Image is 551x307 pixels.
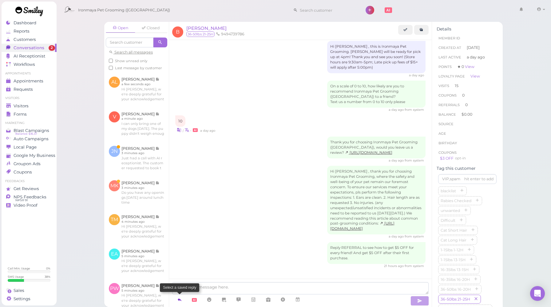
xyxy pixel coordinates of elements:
div: Hi [PERSON_NAME] , this is Ironmaya Pet Grooming. [PERSON_NAME] will be ready for pick up at 4pm!... [327,41,426,73]
a: Requests [2,85,57,94]
li: 15 [437,81,498,91]
span: Local Page [14,145,37,150]
span: Difficult [439,218,457,223]
span: Forms [14,112,27,117]
span: Appointments [14,78,43,84]
span: AI Receptionist [14,54,45,59]
span: [DATE] [467,45,480,50]
span: Sales [14,288,24,293]
a: Local Page [2,143,57,151]
span: Blast Campaigns [14,128,49,133]
a: Get Reviews [2,185,57,193]
span: from system [405,108,424,112]
span: Get Reviews [14,186,39,191]
span: 36-50lbs 21-25H [439,297,471,301]
span: Settings [14,296,30,301]
div: 0 % [46,266,50,270]
span: 36-50lbs 21-25H [186,31,215,37]
span: Groupon Ads [14,161,41,166]
span: Rabies Checked [439,198,473,203]
a: Settings [2,295,57,303]
span: Birthday [438,141,457,145]
input: Last message by customer [109,66,113,70]
span: Visits [438,84,449,88]
input: VIP,spam [438,174,497,184]
span: 09/09/2025 03:32pm [409,73,424,77]
a: AI Receptionist [2,52,57,60]
li: Feedbacks [2,179,57,183]
span: blacklist [439,189,457,193]
div: opt-in [455,156,495,161]
span: from system [405,158,424,162]
span: Google My Business [14,153,55,158]
span: NPS Feedbacks [14,194,46,200]
a: [PERSON_NAME] [186,25,227,31]
span: Customers [14,37,36,42]
span: Last message by customer [115,66,162,70]
a: View [470,74,480,78]
span: Show unread only [115,59,147,63]
a: Customers [2,35,57,44]
a: Coupons [2,168,57,176]
a: Blast Campaigns Balance: $16.37 [2,126,57,135]
span: 16-35lbs 16-20H [439,277,471,282]
div: 38 % [45,275,50,279]
span: Member ID [438,36,460,40]
div: Details [437,26,498,32]
div: Hi [PERSON_NAME] , thank you for choosing Ironmaya Pet Grooming, where the safety and well-being ... [327,166,426,234]
div: Thank you for choosing Ironmaya Pet Grooming ([GEOGRAPHIC_DATA]), would you leave us a review? [327,137,426,158]
span: 2 [49,45,55,51]
li: Marketing [2,121,57,125]
span: Coupons [438,93,457,98]
span: Loyalty page [438,74,465,78]
li: 0 [437,90,498,100]
span: a day ago [467,54,485,60]
a: Reports [2,27,57,35]
span: 1-15lbs 1-12H [439,248,465,252]
a: Conversations 2 [2,44,57,52]
a: Dashboard [2,19,57,27]
a: Visitors [2,102,57,110]
div: hit enter to add [464,176,494,182]
span: age [438,131,446,136]
span: 36-50lbs 16-20H [439,287,472,292]
span: 16-35lbs 13-15H [439,267,470,272]
span: Balance: $16.37 [15,131,37,136]
span: unwanted [439,208,461,213]
span: 1-15lbs 13-15H [439,257,467,262]
a: Closed [136,23,165,33]
span: Created At [438,46,461,50]
span: Requests [14,87,33,92]
li: Visitors [2,96,57,100]
div: On a scale of 0 to 10, how likely are you to recommend Ironmaya Pet Grooming ([GEOGRAPHIC_DATA]) ... [327,81,426,108]
span: Coupons [438,150,457,155]
span: Source [438,122,454,126]
span: Cat Short Hair [439,228,468,233]
a: Workflows [2,60,57,69]
div: SMS Usage [8,275,24,279]
div: Reply REFERRAL to see how to get $5 OFF for every friend! And get $5 OFF after their first purchase. [327,242,426,264]
input: Search customer [106,38,153,47]
span: Last Active [438,55,461,59]
span: Balance [438,112,457,117]
a: Open [106,23,135,33]
i: | [183,129,184,133]
span: $0.00 [462,112,472,117]
span: Visitors [14,103,29,109]
div: Call Min. Usage [8,266,30,270]
li: Appointments [2,71,57,76]
a: [URL][DOMAIN_NAME] [345,150,392,155]
span: 09/09/2025 08:27pm [384,264,405,268]
a: Forms [2,110,57,118]
span: 09/09/2025 04:26pm [389,108,405,112]
a: Auto Campaigns [2,135,57,143]
span: Cat Long Hair [439,238,468,242]
span: Dashboard [14,20,36,26]
span: Ironmaya Pet Grooming ([GEOGRAPHIC_DATA]) [78,2,170,19]
input: Show unread only [109,59,113,63]
span: Coupons [14,169,32,175]
a: Appointments [2,77,57,85]
span: 09/09/2025 05:27pm [389,158,405,162]
div: • [175,127,426,133]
